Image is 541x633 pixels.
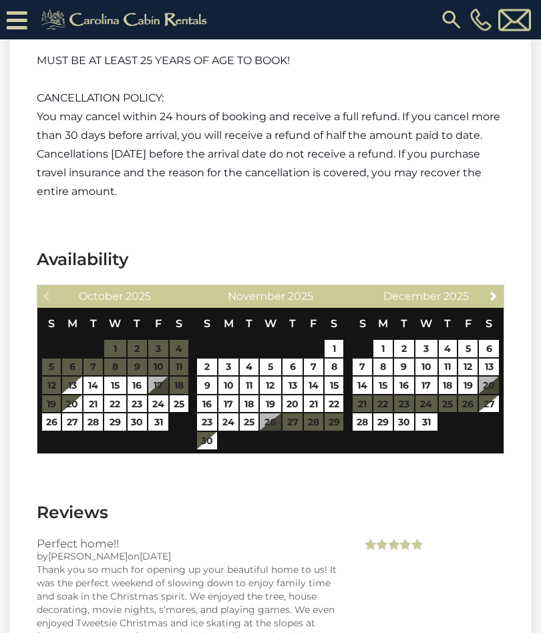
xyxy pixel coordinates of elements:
[394,377,414,395] a: 16
[479,396,499,413] a: 27
[37,550,342,564] div: by on
[458,359,478,377] a: 12
[197,396,217,413] a: 16
[310,318,317,331] span: Friday
[264,318,277,331] span: Wednesday
[439,8,464,32] img: search-regular.svg
[176,318,182,331] span: Saturday
[128,377,148,395] a: 16
[401,318,407,331] span: Tuesday
[37,501,504,525] h3: Reviews
[260,396,281,413] a: 19
[283,396,303,413] a: 20
[62,396,82,413] a: 20
[126,290,151,303] span: 2025
[283,359,303,377] a: 6
[240,414,258,431] a: 25
[155,318,162,331] span: Friday
[37,111,500,198] span: You may cancel within 24 hours of booking and receive a full refund. If you cancel more than 30 d...
[353,359,372,377] a: 7
[83,396,103,413] a: 21
[197,359,217,377] a: 2
[240,396,258,413] a: 18
[304,359,323,377] a: 7
[83,414,103,431] a: 28
[467,9,495,31] a: [PHONE_NUMBER]
[204,318,210,331] span: Sunday
[373,359,393,377] a: 8
[104,414,126,431] a: 29
[479,341,499,358] a: 6
[37,248,504,272] h3: Availability
[325,377,344,395] a: 15
[394,359,414,377] a: 9
[240,359,258,377] a: 4
[359,318,366,331] span: Sunday
[228,290,285,303] span: November
[79,290,123,303] span: October
[439,341,458,358] a: 4
[394,414,414,431] a: 30
[37,538,342,550] h3: Perfect home!!
[439,377,458,395] a: 18
[486,288,502,304] a: Next
[109,318,121,331] span: Wednesday
[224,318,234,331] span: Monday
[444,318,451,331] span: Thursday
[373,341,393,358] a: 1
[289,318,296,331] span: Thursday
[104,377,126,395] a: 15
[104,396,126,413] a: 22
[197,377,217,395] a: 9
[415,359,437,377] a: 10
[42,414,61,431] a: 26
[325,396,344,413] a: 22
[37,55,290,67] span: MUST BE AT LEAST 25 YEARS OF AGE TO BOOK!
[394,341,414,358] a: 2
[67,318,77,331] span: Monday
[325,341,344,358] a: 1
[148,414,168,431] a: 31
[304,377,323,395] a: 14
[486,318,492,331] span: Saturday
[458,341,478,358] a: 5
[218,359,238,377] a: 3
[134,318,140,331] span: Thursday
[439,359,458,377] a: 11
[128,414,148,431] a: 30
[197,433,217,450] a: 30
[170,396,188,413] a: 25
[488,291,499,302] span: Next
[62,414,82,431] a: 27
[128,396,148,413] a: 23
[420,318,432,331] span: Wednesday
[148,396,168,413] a: 24
[373,377,393,395] a: 15
[83,377,103,395] a: 14
[325,359,344,377] a: 8
[246,318,252,331] span: Tuesday
[218,414,238,431] a: 24
[331,318,337,331] span: Saturday
[479,359,499,377] a: 13
[458,377,478,395] a: 19
[218,377,238,395] a: 10
[465,318,472,331] span: Friday
[443,290,469,303] span: 2025
[140,551,171,563] span: [DATE]
[240,377,258,395] a: 11
[415,341,437,358] a: 3
[415,377,437,395] a: 17
[48,551,128,563] span: [PERSON_NAME]
[373,414,393,431] a: 29
[260,377,281,395] a: 12
[197,414,217,431] a: 23
[283,377,303,395] a: 13
[260,359,281,377] a: 5
[378,318,388,331] span: Monday
[353,377,372,395] a: 14
[383,290,441,303] span: December
[218,396,238,413] a: 17
[90,318,97,331] span: Tuesday
[288,290,313,303] span: 2025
